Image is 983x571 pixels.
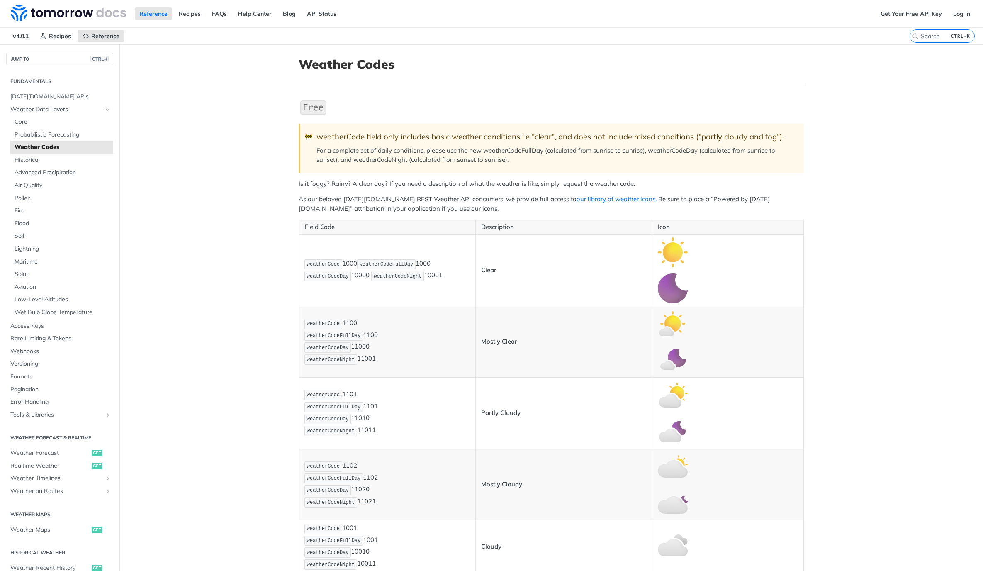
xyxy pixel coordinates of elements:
[8,30,33,42] span: v4.0.1
[481,337,517,345] strong: Mostly Clear
[15,245,111,253] span: Lightning
[6,53,113,65] button: JUMP TOCTRL-/
[366,343,370,351] strong: 0
[299,179,804,189] p: Is it foggy? Rainy? A clear day? If you need a description of what the weather is like, simply re...
[10,166,113,179] a: Advanced Precipitation
[15,207,111,215] span: Fire
[15,270,111,278] span: Solar
[949,7,975,20] a: Log In
[658,532,688,561] img: cloudy
[658,427,688,434] span: Expand image
[10,334,111,343] span: Rate Limiting & Tokens
[11,5,126,21] img: Tomorrow.io Weather API Docs
[366,548,370,556] strong: 0
[307,476,361,481] span: weatherCodeFullDay
[481,409,521,417] strong: Partly Cloudy
[10,93,111,101] span: [DATE][DOMAIN_NAME] APIs
[15,181,111,190] span: Air Quality
[366,271,370,279] strong: 0
[658,380,688,410] img: partly_cloudy_day
[105,475,111,482] button: Show subpages for Weather Timelines
[6,103,113,116] a: Weather Data LayersHide subpages for Weather Data Layers
[307,404,361,410] span: weatherCodeFullDay
[302,7,341,20] a: API Status
[658,222,798,232] p: Icon
[366,414,370,422] strong: 0
[15,143,111,151] span: Weather Codes
[10,154,113,166] a: Historical
[10,243,113,255] a: Lightning
[10,268,113,281] a: Solar
[307,333,361,339] span: weatherCodeFullDay
[658,248,688,256] span: Expand image
[6,409,113,421] a: Tools & LibrariesShow subpages for Tools & Libraries
[307,488,349,493] span: weatherCodeDay
[299,195,804,213] p: As our beloved [DATE][DOMAIN_NAME] REST Weather API consumers, we provide full access to . Be sur...
[307,416,349,422] span: weatherCodeDay
[316,146,796,165] p: For a complete set of daily conditions, please use the new weatherCodeFullDay (calculated from su...
[6,511,113,518] h2: Weather Maps
[105,106,111,113] button: Hide subpages for Weather Data Layers
[481,222,647,232] p: Description
[10,449,90,457] span: Weather Forecast
[6,524,113,536] a: Weather Mapsget
[439,271,443,279] strong: 1
[15,220,111,228] span: Flood
[135,7,172,20] a: Reference
[658,416,688,446] img: partly_cloudy_night
[234,7,276,20] a: Help Center
[105,488,111,495] button: Show subpages for Weather on Routes
[10,411,102,419] span: Tools & Libraries
[658,319,688,327] span: Expand image
[658,273,688,303] img: clear_night
[307,562,355,568] span: weatherCodeNight
[307,357,355,363] span: weatherCodeNight
[10,179,113,192] a: Air Quality
[6,320,113,332] a: Access Keys
[10,281,113,293] a: Aviation
[10,526,90,534] span: Weather Maps
[6,549,113,556] h2: Historical Weather
[15,156,111,164] span: Historical
[15,168,111,177] span: Advanced Precipitation
[10,116,113,128] a: Core
[304,259,470,283] p: 1000 1000 1000 1000
[912,33,919,39] svg: Search
[6,434,113,442] h2: Weather Forecast & realtime
[481,266,496,274] strong: Clear
[658,345,688,375] img: mostly_clear_night
[174,7,205,20] a: Recipes
[949,32,972,40] kbd: CTRL-K
[10,386,111,394] span: Pagination
[10,293,113,306] a: Low-Level Altitudes
[658,355,688,363] span: Expand image
[6,332,113,345] a: Rate Limiting & Tokens
[15,258,111,266] span: Maritime
[15,118,111,126] span: Core
[6,472,113,485] a: Weather TimelinesShow subpages for Weather Timelines
[6,358,113,370] a: Versioning
[6,90,113,103] a: [DATE][DOMAIN_NAME] APIs
[372,498,376,505] strong: 1
[360,261,414,267] span: weatherCodeFullDay
[307,500,355,505] span: weatherCodeNight
[307,526,340,532] span: weatherCode
[305,132,313,142] span: 🚧
[10,360,111,368] span: Versioning
[304,318,470,366] p: 1100 1100 1100 1100
[307,261,340,267] span: weatherCode
[6,447,113,459] a: Weather Forecastget
[307,392,340,398] span: weatherCode
[658,309,688,339] img: mostly_clear_day
[15,308,111,317] span: Wet Bulb Globe Temperature
[658,498,688,506] span: Expand image
[481,480,522,488] strong: Mostly Cloudy
[658,462,688,470] span: Expand image
[15,232,111,240] span: Soil
[6,396,113,408] a: Error Handling
[92,527,102,533] span: get
[304,523,470,571] p: 1001 1001 1001 1001
[374,273,421,279] span: weatherCodeNight
[91,32,119,40] span: Reference
[6,78,113,85] h2: Fundamentals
